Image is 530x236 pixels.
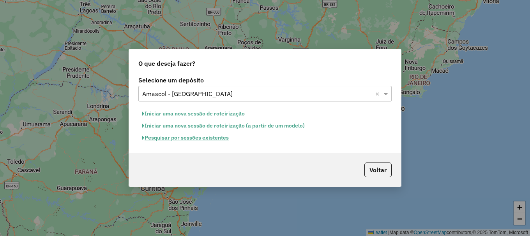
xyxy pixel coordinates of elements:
button: Voltar [364,163,392,177]
button: Iniciar uma nova sessão de roteirização [138,108,248,120]
span: O que deseja fazer? [138,59,195,68]
span: Clear all [375,89,382,98]
button: Iniciar uma nova sessão de roteirização (a partir de um modelo) [138,120,308,132]
button: Pesquisar por sessões existentes [138,132,232,144]
label: Selecione um depósito [138,75,392,85]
